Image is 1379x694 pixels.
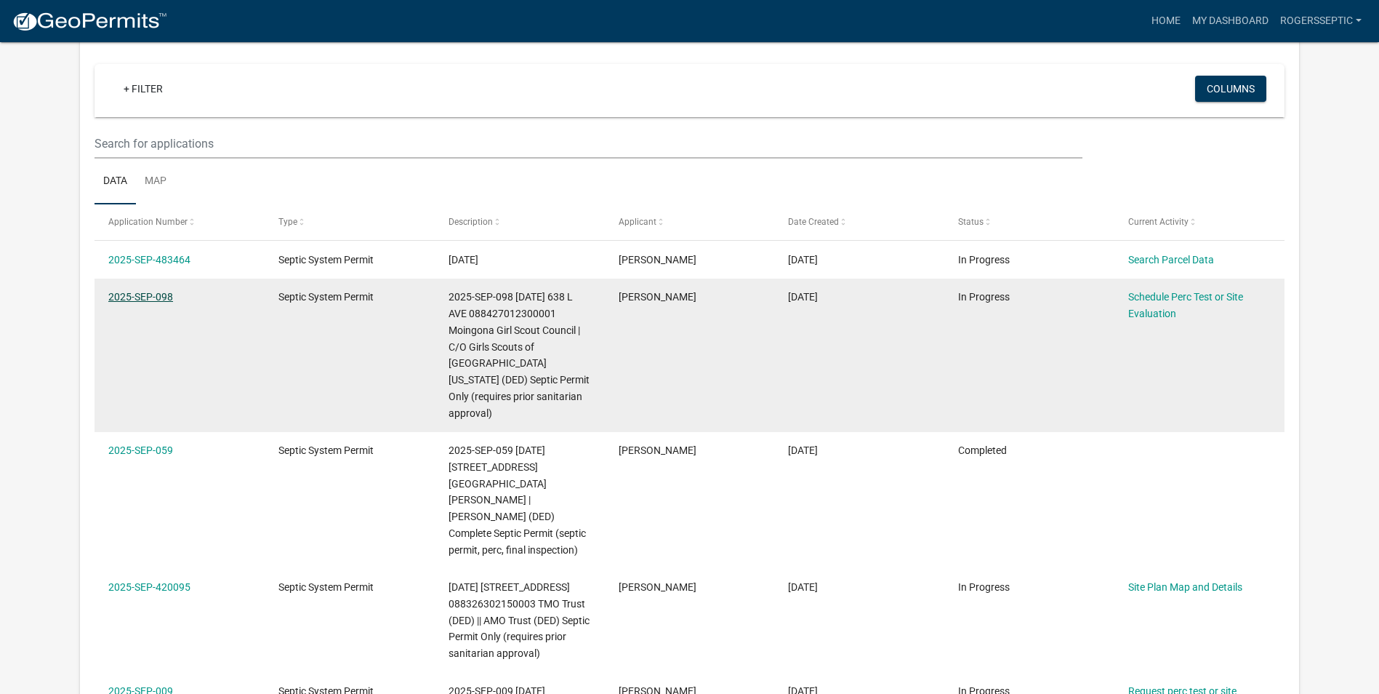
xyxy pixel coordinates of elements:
span: 2025-SEP-098 09/09/2025 638 L AVE 088427012300001 Moingona Girl Scout Council | C/O Girls Scouts ... [449,291,590,418]
span: Septic System Permit [278,254,374,266]
span: 09/24/2025 [788,254,818,266]
span: Application Number [108,217,188,227]
span: Septic System Permit [278,581,374,593]
span: In Progress [958,291,1010,303]
datatable-header-cell: Status [944,204,1114,239]
span: Rick Rogers [619,254,696,266]
button: Columns [1195,76,1266,102]
span: Rick Rogers [619,291,696,303]
datatable-header-cell: Applicant [604,204,774,239]
a: rogersseptic [1274,7,1367,35]
span: 09/24/2025 [449,254,478,266]
datatable-header-cell: Application Number [95,204,265,239]
span: In Progress [958,581,1010,593]
span: Status [958,217,984,227]
span: 09/09/2025 [788,291,818,303]
datatable-header-cell: Current Activity [1114,204,1284,239]
a: Map [136,159,175,205]
a: 2025-SEP-483464 [108,254,190,266]
span: Current Activity [1128,217,1189,227]
span: 05/13/2025 [788,581,818,593]
a: Site Plan Map and Details [1128,581,1242,593]
a: + Filter [112,76,174,102]
span: In Progress [958,254,1010,266]
span: Septic System Permit [278,444,374,456]
span: Septic System Permit [278,291,374,303]
span: 2025-SEP-059 06/24/2025 750 S AVE 088425072300006 Montang, Mia | Montang, Terry L (DED) Complete ... [449,444,586,556]
a: Data [95,159,136,205]
input: Search for applications [95,129,1082,159]
span: Rick Rogers [619,581,696,593]
span: 05/13/2025 1620 MAGNOLIA RD 088326302150003 TMO Trust (DED) || AMO Trust (DED) Septic Permit Only... [449,581,590,659]
datatable-header-cell: Description [435,204,605,239]
span: Date Created [788,217,839,227]
a: 2025-SEP-420095 [108,581,190,593]
a: Home [1146,7,1186,35]
span: Rick Rogers [619,444,696,456]
a: Schedule Perc Test or Site Evaluation [1128,291,1243,319]
span: Type [278,217,297,227]
span: Applicant [619,217,656,227]
a: My Dashboard [1186,7,1274,35]
datatable-header-cell: Type [265,204,435,239]
a: Search Parcel Data [1128,254,1214,266]
a: 2025-SEP-098 [108,291,173,303]
datatable-header-cell: Date Created [774,204,944,239]
span: Completed [958,444,1007,456]
span: Description [449,217,493,227]
span: 06/24/2025 [788,444,818,456]
a: 2025-SEP-059 [108,444,173,456]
